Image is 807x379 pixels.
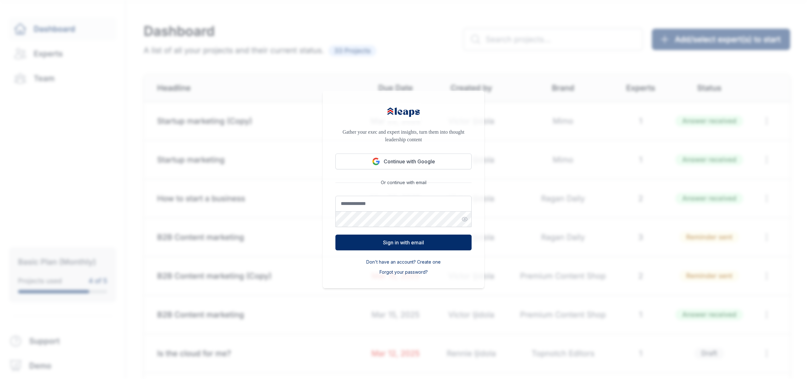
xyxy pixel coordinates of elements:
[386,103,421,121] img: Leaps
[372,158,380,165] img: Google logo
[335,128,472,143] p: Gather your exec and expert insights, turn them into thought leadership content
[335,235,472,250] button: Sign in with email
[378,179,429,186] span: Or continue with email
[335,154,472,169] button: Continue with Google
[366,259,441,265] button: Don't have an account? Create one
[380,269,428,275] button: Forgot your password?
